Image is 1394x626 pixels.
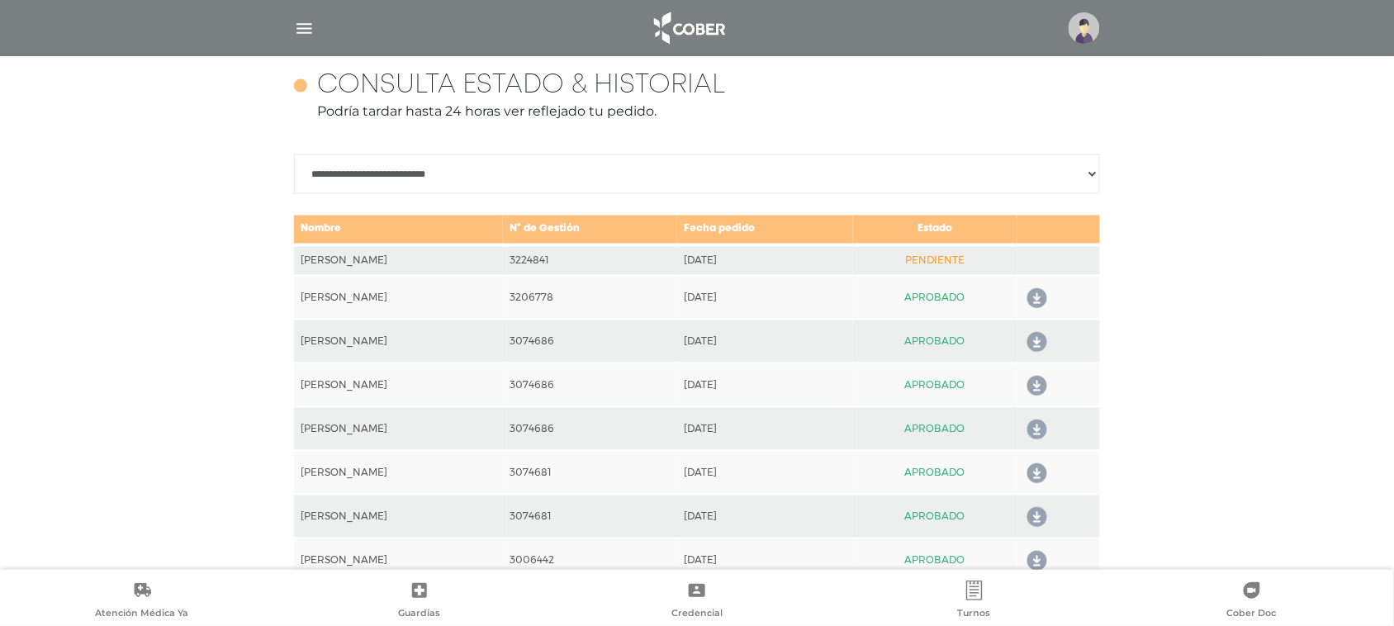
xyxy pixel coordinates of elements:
td: [DATE] [677,320,853,363]
td: N° de Gestión [503,215,677,245]
td: APROBADO [853,538,1017,582]
td: [PERSON_NAME] [294,407,503,451]
p: Podría tardar hasta 24 horas ver reflejado tu pedido. [294,102,1100,121]
td: Estado [853,215,1017,245]
td: APROBADO [853,276,1017,320]
h4: Consulta estado & historial [317,70,725,102]
td: 3074681 [503,495,677,538]
td: APROBADO [853,363,1017,407]
a: Guardias [281,581,558,623]
span: Guardias [399,607,441,622]
td: [PERSON_NAME] [294,451,503,495]
td: PENDIENTE [853,245,1017,276]
td: [DATE] [677,245,853,276]
td: 3224841 [503,245,677,276]
td: [DATE] [677,495,853,538]
td: 3074681 [503,451,677,495]
td: APROBADO [853,407,1017,451]
td: [PERSON_NAME] [294,276,503,320]
td: [PERSON_NAME] [294,495,503,538]
td: 3006442 [503,538,677,582]
td: APROBADO [853,320,1017,363]
td: [PERSON_NAME] [294,245,503,276]
td: [DATE] [677,276,853,320]
span: Atención Médica Ya [96,607,189,622]
img: profile-placeholder.svg [1069,12,1100,44]
span: Turnos [958,607,991,622]
td: 3074686 [503,320,677,363]
td: [PERSON_NAME] [294,320,503,363]
img: logo_cober_home-white.png [645,8,732,48]
span: Credencial [671,607,723,622]
span: Cober Doc [1227,607,1277,622]
td: Fecha pedido [677,215,853,245]
td: APROBADO [853,451,1017,495]
a: Credencial [558,581,836,623]
a: Cober Doc [1113,581,1391,623]
td: [PERSON_NAME] [294,538,503,582]
td: [DATE] [677,363,853,407]
a: Atención Médica Ya [3,581,281,623]
img: Cober_menu-lines-white.svg [294,18,315,39]
td: 3206778 [503,276,677,320]
td: [DATE] [677,538,853,582]
td: 3074686 [503,407,677,451]
td: [DATE] [677,451,853,495]
td: APROBADO [853,495,1017,538]
td: [PERSON_NAME] [294,363,503,407]
td: 3074686 [503,363,677,407]
a: Turnos [836,581,1113,623]
td: Nombre [294,215,503,245]
td: [DATE] [677,407,853,451]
